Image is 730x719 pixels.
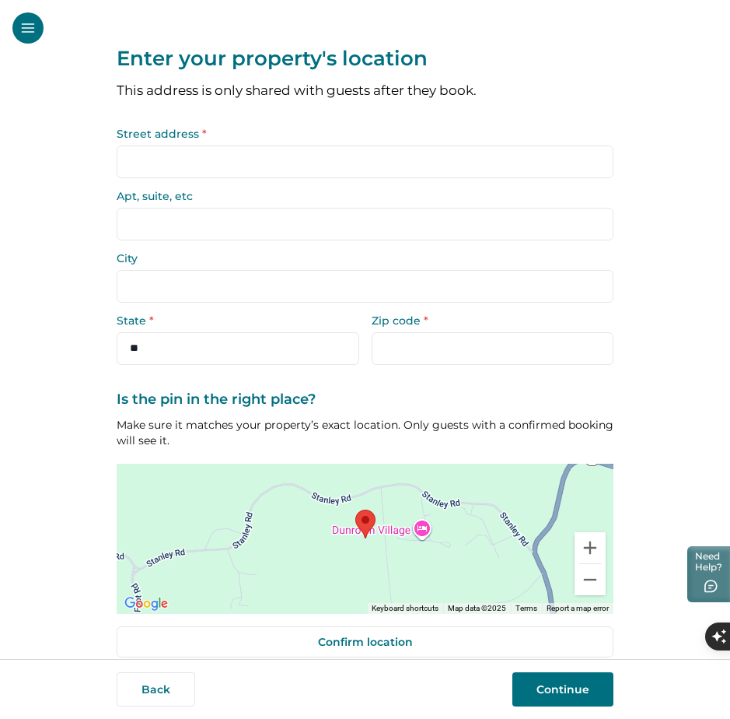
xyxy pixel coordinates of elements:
button: Zoom in [575,532,606,563]
p: This address is only shared with guests after they book. [117,84,613,97]
label: City [117,253,604,264]
a: Terms (opens in new tab) [515,604,537,612]
button: Continue [512,672,613,707]
label: Is the pin in the right place? [117,391,604,409]
label: Apt, suite, etc [117,191,604,202]
img: Google [121,594,172,614]
p: Enter your property's location [117,47,613,72]
a: Open this area in Google Maps (opens a new window) [121,594,172,614]
button: Confirm location [117,626,613,658]
button: Back [117,672,195,707]
button: Keyboard shortcuts [372,603,438,614]
span: Map data ©2025 [448,604,506,612]
label: Zip code [372,315,605,326]
a: Report a map error [547,604,609,612]
p: Make sure it matches your property’s exact location. Only guests with a confirmed booking will se... [117,417,613,448]
button: Zoom out [575,564,606,595]
label: State [117,315,350,326]
button: Open Sidebar [12,12,44,44]
label: Street address [117,128,604,139]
